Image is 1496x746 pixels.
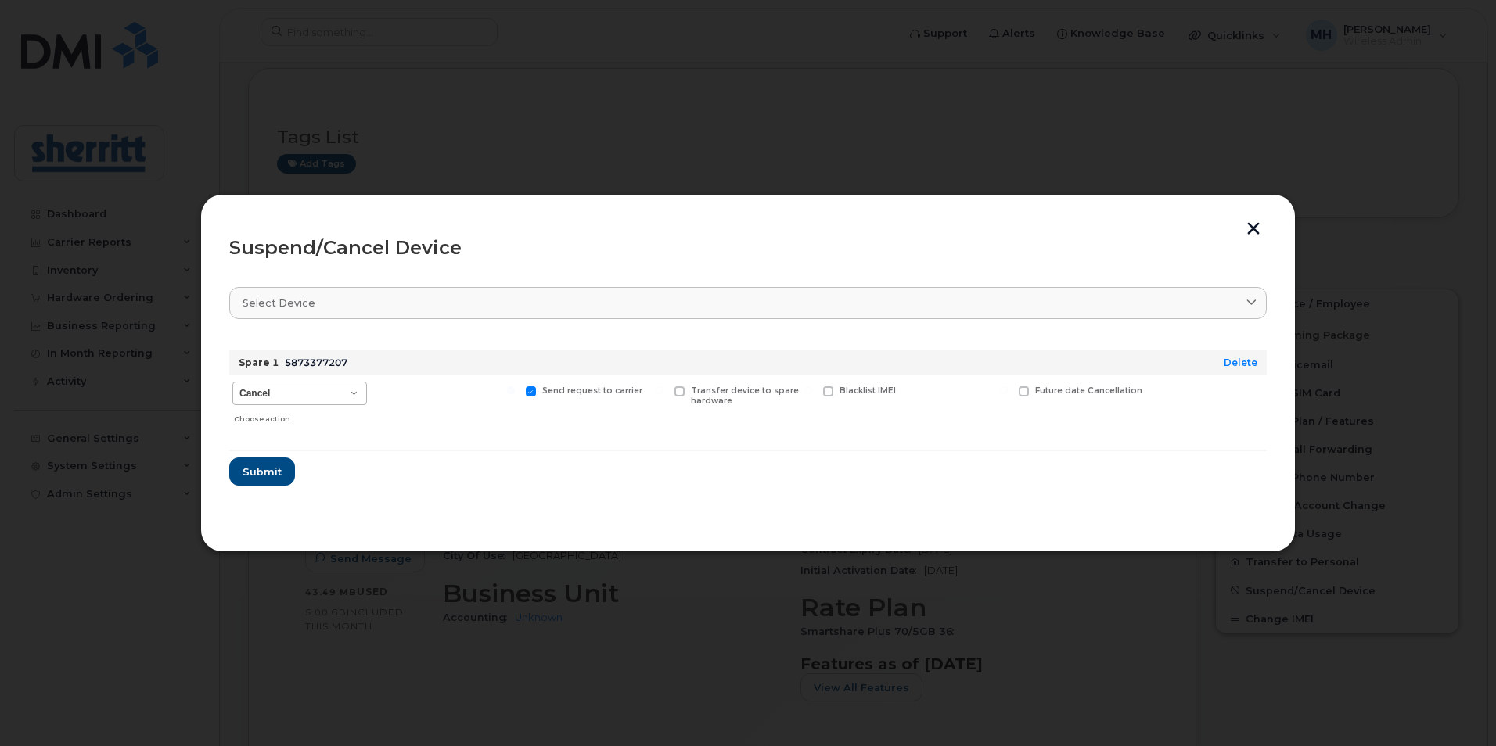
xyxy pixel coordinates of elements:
[804,386,812,394] input: Blacklist IMEI
[1224,357,1257,368] a: Delete
[1000,386,1008,394] input: Future date Cancellation
[691,386,799,406] span: Transfer device to spare hardware
[234,407,367,425] div: Choose action
[542,386,642,396] span: Send request to carrier
[656,386,663,394] input: Transfer device to spare hardware
[285,357,347,368] span: 5873377207
[507,386,515,394] input: Send request to carrier
[229,287,1267,319] a: Select device
[840,386,896,396] span: Blacklist IMEI
[243,464,282,479] span: Submit
[243,296,315,310] span: Select device
[239,357,279,368] strong: Spare 1
[229,457,295,486] button: Submit
[229,239,1267,257] div: Suspend/Cancel Device
[1035,386,1142,396] span: Future date Cancellation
